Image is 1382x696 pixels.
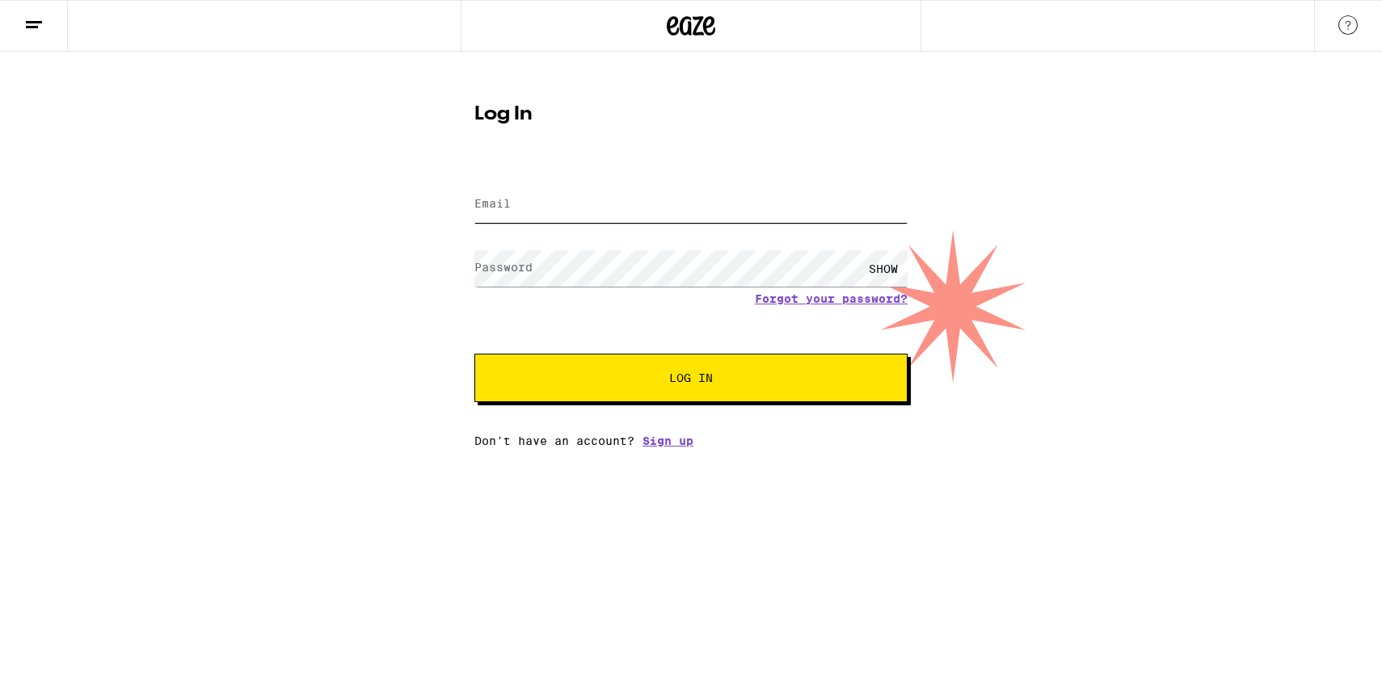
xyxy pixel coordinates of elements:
[10,11,116,24] span: Hi. Need any help?
[643,434,693,447] a: Sign up
[859,250,908,287] div: SHOW
[474,434,908,447] div: Don't have an account?
[474,105,908,124] h1: Log In
[755,292,908,305] a: Forgot your password?
[669,372,713,384] span: Log In
[474,261,533,274] label: Password
[474,197,511,210] label: Email
[474,354,908,402] button: Log In
[474,187,908,223] input: Email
